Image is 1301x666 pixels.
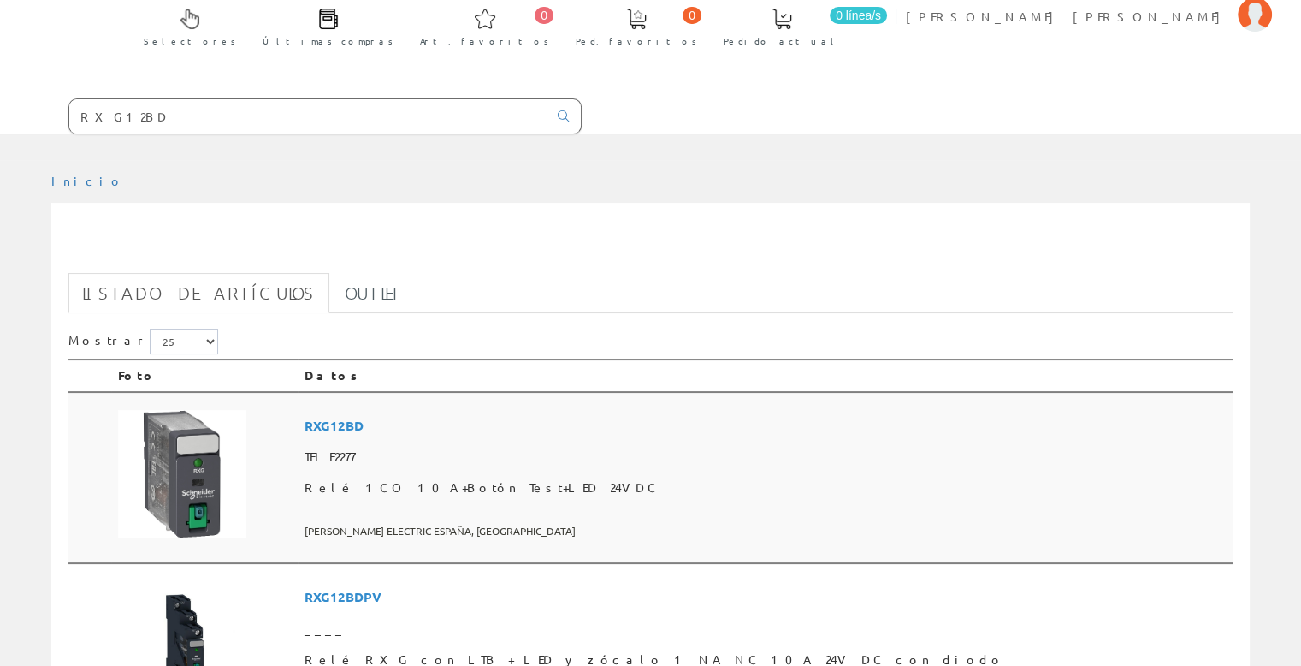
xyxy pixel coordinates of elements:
[144,33,236,50] span: Selectores
[830,7,887,24] span: 0 línea/s
[724,33,840,50] span: Pedido actual
[576,33,697,50] span: Ped. favoritos
[68,230,1233,265] h1: RXG12BD
[331,273,416,313] a: Outlet
[420,33,549,50] span: Art. favoritos
[305,614,1226,645] span: ____
[263,33,393,50] span: Últimas compras
[535,7,553,24] span: 0
[906,8,1229,25] span: [PERSON_NAME] [PERSON_NAME]
[68,329,218,354] label: Mostrar
[683,7,701,24] span: 0
[69,99,547,134] input: Buscar ...
[305,473,1226,503] span: Relé 1CO 10A+Botón Test+LED 24VDC
[298,360,1233,392] th: Datos
[305,517,1226,545] span: [PERSON_NAME] ELECTRIC ESPAÑA, [GEOGRAPHIC_DATA]
[305,581,1226,613] span: RXG12BDPV
[111,360,298,392] th: Foto
[118,410,246,538] img: Foto artículo Relé 1CO 10A+Botón Test+LED 24VDC (150x150)
[150,329,218,354] select: Mostrar
[305,410,1226,442] span: RXG12BD
[305,442,1226,473] span: TELE2277
[68,273,329,313] a: Listado de artículos
[51,173,124,188] a: Inicio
